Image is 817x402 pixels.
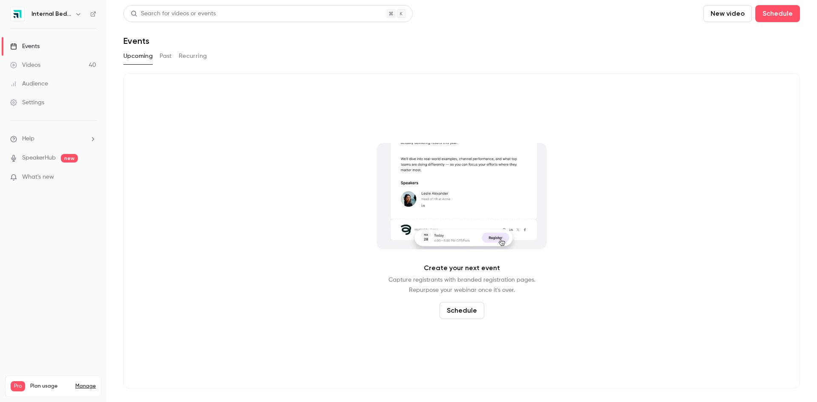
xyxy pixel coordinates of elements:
[703,5,752,22] button: New video
[131,9,216,18] div: Search for videos or events
[179,49,207,63] button: Recurring
[10,42,40,51] div: Events
[86,174,96,181] iframe: Noticeable Trigger
[22,134,34,143] span: Help
[389,275,535,295] p: Capture registrants with branded registration pages. Repurpose your webinar once it's over.
[11,7,24,21] img: Internal Bedrock Training
[424,263,500,273] p: Create your next event
[30,383,70,390] span: Plan usage
[10,134,96,143] li: help-dropdown-opener
[11,381,25,391] span: Pro
[440,302,484,319] button: Schedule
[75,383,96,390] a: Manage
[22,154,56,163] a: SpeakerHub
[31,10,71,18] h6: Internal Bedrock Training
[61,154,78,163] span: new
[123,49,153,63] button: Upcoming
[755,5,800,22] button: Schedule
[10,61,40,69] div: Videos
[10,80,48,88] div: Audience
[160,49,172,63] button: Past
[22,173,54,182] span: What's new
[123,36,149,46] h1: Events
[10,98,44,107] div: Settings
